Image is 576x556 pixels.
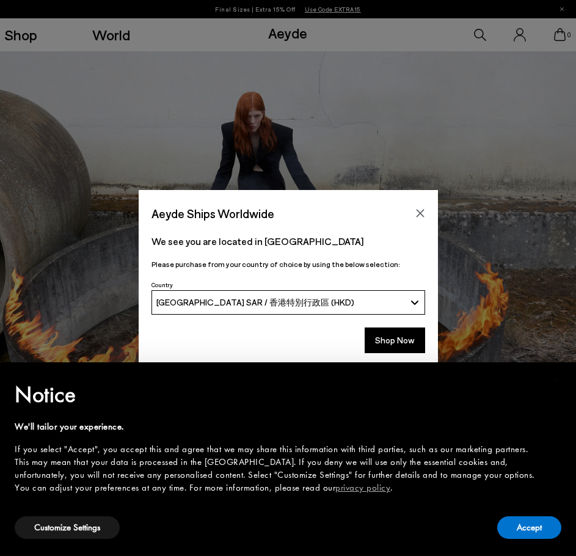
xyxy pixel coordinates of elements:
span: [GEOGRAPHIC_DATA] SAR / 香港特別行政區 (HKD) [156,297,354,309]
button: Close this notice [542,366,571,395]
button: Accept [497,516,561,539]
p: We see you are located in [GEOGRAPHIC_DATA] [151,234,425,249]
span: Aeyde Ships Worldwide [151,203,274,224]
span: Country [151,281,173,288]
span: × [553,371,561,390]
div: We'll tailor your experience. [15,420,542,433]
a: privacy policy [335,481,390,494]
div: If you select "Accept", you accept this and agree that we may share this information with third p... [15,443,542,494]
button: Customize Settings [15,516,120,539]
button: Shop Now [365,327,425,353]
h2: Notice [15,379,542,411]
button: Close [411,204,429,222]
p: Please purchase from your country of choice by using the below selection: [151,258,425,270]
